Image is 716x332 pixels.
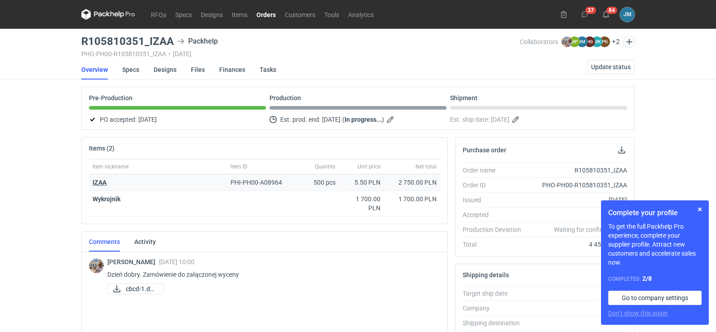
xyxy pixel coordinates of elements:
span: cbcd-1.docx [126,284,156,294]
button: Don’t show this again [608,309,668,318]
img: Michał Palasek [89,258,104,273]
button: +2 [612,38,620,46]
button: Skip for now [694,204,705,215]
div: Accepted [463,210,528,219]
div: Joanna Myślak [620,7,635,22]
div: PHI-PH00-A08964 [230,178,291,187]
figcaption: MP [569,36,580,47]
div: [DATE] [528,195,627,204]
figcaption: MK [592,36,602,47]
span: [DATE] [322,114,340,125]
div: PO accepted: [89,114,266,125]
h2: Items (2) [89,145,115,152]
svg: Packhelp Pro [81,9,135,20]
span: [DATE] [138,114,157,125]
div: Est. prod. end: [270,114,446,125]
div: Total [463,240,528,249]
a: Tasks [260,60,276,80]
div: Completed: [608,274,702,283]
a: Specs [122,60,139,80]
a: Designs [196,9,227,20]
div: Shipping destination [463,319,528,328]
div: [DATE] [528,210,627,219]
button: Update status [587,60,635,74]
button: Edit estimated shipping date [511,114,522,125]
div: 500 pcs [294,174,339,191]
button: Edit collaborators [623,36,635,48]
div: 1 700.00 PLN [388,195,437,204]
span: Net total [415,163,437,170]
a: Activity [134,232,156,252]
img: Michał Palasek [561,36,572,47]
p: Pre-Production [89,94,133,102]
a: Files [191,60,205,80]
div: 4 450.00 PLN [528,240,627,249]
button: 84 [599,7,613,22]
span: Item ID [230,163,248,170]
div: Production Deviation [463,225,528,234]
div: PHO-PH00-R105810351_IZAA [528,181,627,190]
span: Unit price [358,163,380,170]
a: Specs [171,9,196,20]
span: [DATE] 10:00 [159,258,194,266]
h2: Shipping details [463,271,509,279]
h2: Purchase order [463,146,506,154]
span: [DATE] [491,114,509,125]
button: Edit estimated production end date [386,114,397,125]
a: Comments [89,232,120,252]
div: Issued [463,195,528,204]
figcaption: JM [577,36,588,47]
div: 2 750.00 PLN [388,178,437,187]
div: Target ship date [463,289,528,298]
button: JM [620,7,635,22]
em: Waiting for confirmation... [554,225,627,234]
div: PHO-PH00-R105810351_IZAA [DATE] [81,50,520,58]
a: RFQs [146,9,171,20]
div: Order ID [463,181,528,190]
div: Packhelp [528,304,627,313]
div: Packhelp [177,36,218,47]
div: 1 700.00 PLN [343,195,380,212]
p: To get the full Packhelp Pro experience, complete your supplier profile. Attract new customers an... [608,222,702,267]
div: Order name [463,166,528,175]
h1: Complete your profile [608,208,702,218]
span: [PERSON_NAME] [107,258,159,266]
a: IZAA [93,179,106,186]
span: Collaborators [520,38,558,45]
a: Finances [219,60,245,80]
span: Quantity [315,163,336,170]
strong: 2 / 8 [642,275,652,282]
a: cbcd-1.docx [107,283,164,294]
h3: R105810351_IZAA [81,36,174,47]
a: Designs [154,60,177,80]
p: Production [270,94,301,102]
strong: In progress... [345,116,382,123]
a: Tools [320,9,344,20]
a: Customers [280,9,320,20]
figcaption: PG [599,36,610,47]
a: Analytics [344,9,378,20]
span: Item nickname [93,163,128,170]
em: ) [382,116,384,123]
div: 5.50 PLN [343,178,380,187]
figcaption: HG [584,36,595,47]
p: Shipment [450,94,477,102]
p: Dzień dobry. Zamówienie do załączonej wyceny [107,269,433,280]
button: Download PO [616,145,627,155]
a: Go to company settings [608,291,702,305]
em: ( [342,116,345,123]
span: Update status [591,64,631,70]
strong: Wykrojnik [93,195,120,203]
span: • [168,50,171,58]
a: Items [227,9,252,20]
a: Overview [81,60,108,80]
button: 37 [578,7,592,22]
div: Company [463,304,528,313]
a: Orders [252,9,280,20]
div: R105810351_IZAA [528,166,627,175]
div: Est. ship date: [450,114,627,125]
